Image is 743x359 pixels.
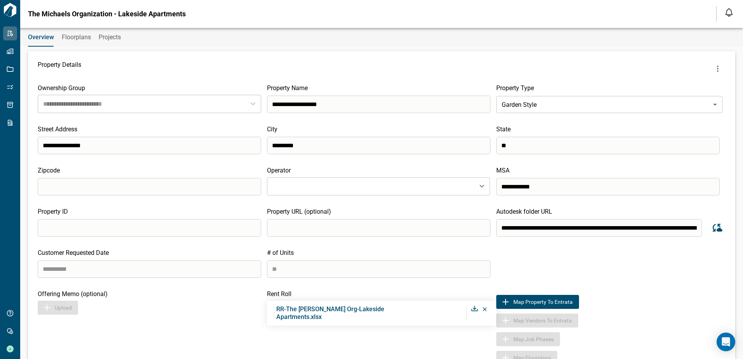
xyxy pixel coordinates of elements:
span: Street Address [38,125,77,133]
input: search [38,219,261,237]
span: Operator [267,167,291,174]
input: search [38,178,261,195]
img: Map to Entrata [501,297,510,307]
span: Property ID [38,208,68,215]
button: more [710,61,726,77]
span: State [496,125,511,133]
span: Ownership Group [38,84,85,92]
span: Projects [99,33,121,41]
span: Property Details [38,61,81,77]
button: Sync data from Autodesk [708,219,726,237]
span: Overview [28,33,54,41]
span: # of Units [267,249,294,256]
div: Garden Style [496,94,722,115]
span: Property Type [496,84,534,92]
button: Map to EntrataMap Property to Entrata [496,295,579,309]
span: RR-The [PERSON_NAME] Org-Lakeside Apartments.xlsx [276,305,384,321]
span: Floorplans [62,33,91,41]
span: The Michaels Organization - Lakeside Apartments [28,10,186,18]
span: City [267,125,277,133]
input: search [496,137,720,154]
input: search [496,178,720,195]
span: Offering Memo (optional) [38,290,108,298]
input: search [267,137,490,154]
span: Zipcode [38,167,60,174]
input: search [267,96,490,113]
span: Customer Requested Date [38,249,109,256]
input: search [267,219,490,237]
span: Property URL (optional) [267,208,331,215]
span: Autodesk folder URL [496,208,552,215]
input: search [496,219,702,237]
button: Open [476,181,487,192]
div: Open Intercom Messenger [717,333,735,351]
span: MSA [496,167,509,174]
div: base tabs [20,28,743,47]
span: Rent Roll [267,290,291,298]
button: Open notification feed [723,6,735,19]
input: search [38,260,261,278]
span: Property Name [267,84,308,92]
input: search [38,137,261,154]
